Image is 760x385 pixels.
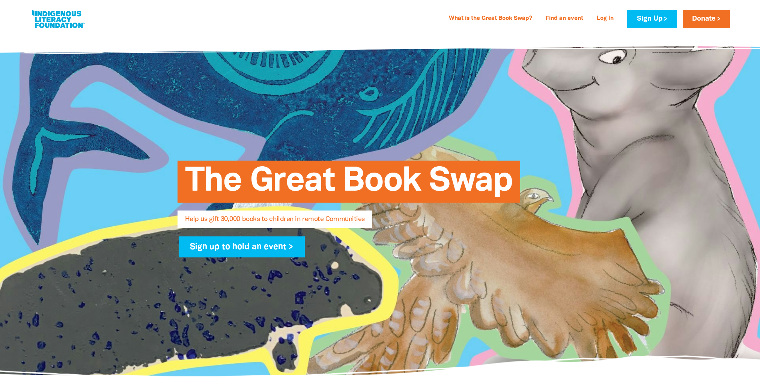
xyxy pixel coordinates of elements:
a: What is the Great Book Swap? [444,13,537,25]
span: The Great Book Swap [185,166,513,203]
span: Help us gift 30,000 books to children in remote Communities [185,216,365,228]
a: Sign Up [627,10,676,28]
a: Donate [683,10,730,28]
a: Sign up to hold an event > [179,236,305,257]
a: Log In [592,13,618,25]
a: Find an event [541,13,588,25]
